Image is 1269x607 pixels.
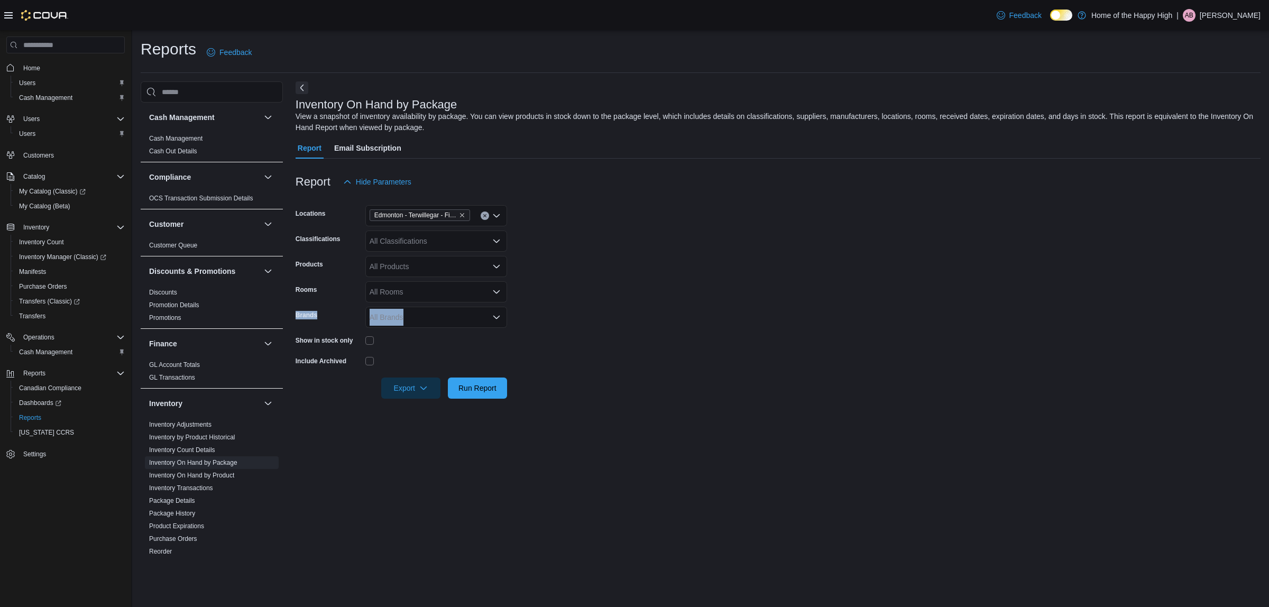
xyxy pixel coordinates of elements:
[149,472,234,479] a: Inventory On Hand by Product
[11,90,129,105] button: Cash Management
[149,288,177,297] span: Discounts
[262,265,274,278] button: Discounts & Promotions
[15,310,125,323] span: Transfers
[15,411,125,424] span: Reports
[149,421,212,428] a: Inventory Adjustments
[296,336,353,345] label: Show in stock only
[149,194,253,203] span: OCS Transaction Submission Details
[11,235,129,250] button: Inventory Count
[19,312,45,320] span: Transfers
[15,426,125,439] span: Washington CCRS
[492,262,501,271] button: Open list of options
[149,361,200,369] span: GL Account Totals
[149,459,237,466] a: Inventory On Hand by Package
[19,253,106,261] span: Inventory Manager (Classic)
[11,76,129,90] button: Users
[334,137,401,159] span: Email Subscription
[296,81,308,94] button: Next
[219,47,252,58] span: Feedback
[149,219,260,229] button: Customer
[15,346,77,358] a: Cash Management
[381,378,440,399] button: Export
[458,383,496,393] span: Run Report
[149,314,181,322] span: Promotions
[492,288,501,296] button: Open list of options
[19,413,41,422] span: Reports
[296,357,346,365] label: Include Archived
[15,251,125,263] span: Inventory Manager (Classic)
[149,458,237,467] span: Inventory On Hand by Package
[11,279,129,294] button: Purchase Orders
[23,64,40,72] span: Home
[149,134,203,143] span: Cash Management
[296,98,457,111] h3: Inventory On Hand by Package
[15,77,40,89] a: Users
[23,369,45,378] span: Reports
[149,496,195,505] span: Package Details
[296,209,326,218] label: Locations
[15,236,125,249] span: Inventory Count
[149,433,235,442] span: Inventory by Product Historical
[15,185,125,198] span: My Catalog (Classic)
[15,397,125,409] span: Dashboards
[19,367,50,380] button: Reports
[15,127,40,140] a: Users
[15,382,86,394] a: Canadian Compliance
[141,39,196,60] h1: Reports
[21,10,68,21] img: Cova
[388,378,434,399] span: Export
[492,237,501,245] button: Open list of options
[11,396,129,410] a: Dashboards
[149,266,260,277] button: Discounts & Promotions
[19,170,125,183] span: Catalog
[149,172,260,182] button: Compliance
[370,209,470,221] span: Edmonton - Terwillegar - Fire & Flower
[2,220,129,235] button: Inventory
[15,265,125,278] span: Manifests
[19,399,61,407] span: Dashboards
[149,547,172,556] span: Reorder
[149,241,197,250] span: Customer Queue
[11,294,129,309] a: Transfers (Classic)
[262,337,274,350] button: Finance
[339,171,416,192] button: Hide Parameters
[11,184,129,199] a: My Catalog (Classic)
[19,94,72,102] span: Cash Management
[19,268,46,276] span: Manifests
[19,348,72,356] span: Cash Management
[149,420,212,429] span: Inventory Adjustments
[459,212,465,218] button: Remove Edmonton - Terwillegar - Fire & Flower from selection in this group
[149,338,260,349] button: Finance
[149,434,235,441] a: Inventory by Product Historical
[262,111,274,124] button: Cash Management
[481,211,489,220] button: Clear input
[149,535,197,543] span: Purchase Orders
[15,185,90,198] a: My Catalog (Classic)
[6,56,125,489] nav: Complex example
[149,522,204,530] a: Product Expirations
[19,297,80,306] span: Transfers (Classic)
[149,266,235,277] h3: Discounts & Promotions
[296,311,317,319] label: Brands
[149,112,215,123] h3: Cash Management
[19,149,58,162] a: Customers
[11,199,129,214] button: My Catalog (Beta)
[15,265,50,278] a: Manifests
[19,79,35,87] span: Users
[141,358,283,388] div: Finance
[19,282,67,291] span: Purchase Orders
[149,484,213,492] a: Inventory Transactions
[2,330,129,345] button: Operations
[19,113,44,125] button: Users
[262,397,274,410] button: Inventory
[149,289,177,296] a: Discounts
[1183,9,1196,22] div: Abigail Barrie
[11,345,129,360] button: Cash Management
[19,238,64,246] span: Inventory Count
[448,378,507,399] button: Run Report
[149,548,172,555] a: Reorder
[15,411,45,424] a: Reports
